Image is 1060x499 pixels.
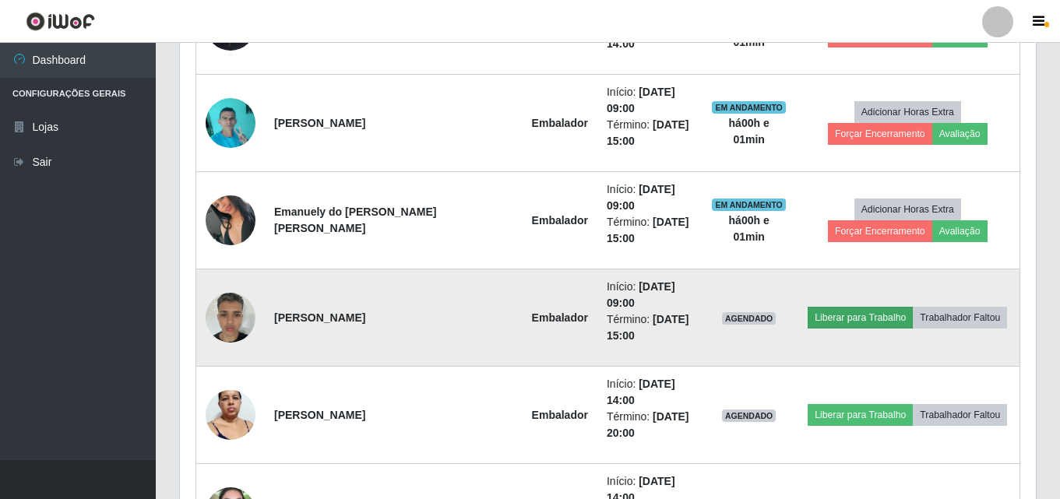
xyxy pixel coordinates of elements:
[808,404,913,426] button: Liberar para Trabalho
[828,123,932,145] button: Forçar Encerramento
[932,123,988,145] button: Avaliação
[274,409,365,421] strong: [PERSON_NAME]
[607,378,675,406] time: [DATE] 14:00
[607,117,693,149] li: Término:
[607,183,675,212] time: [DATE] 09:00
[607,84,693,117] li: Início:
[532,409,588,421] strong: Embalador
[607,279,693,311] li: Início:
[607,311,693,344] li: Término:
[828,220,932,242] button: Forçar Encerramento
[206,381,255,448] img: 1701877774523.jpeg
[854,101,961,123] button: Adicionar Horas Extra
[607,409,693,441] li: Término:
[206,284,255,350] img: 1753187317343.jpeg
[206,90,255,156] img: 1699884729750.jpeg
[607,376,693,409] li: Início:
[729,19,769,48] strong: há 01 h e 01 min
[607,181,693,214] li: Início:
[854,199,961,220] button: Adicionar Horas Extra
[913,307,1007,329] button: Trabalhador Faltou
[712,101,786,114] span: EM ANDAMENTO
[532,117,588,129] strong: Embalador
[722,409,777,422] span: AGENDADO
[532,311,588,324] strong: Embalador
[808,307,913,329] button: Liberar para Trabalho
[274,117,365,129] strong: [PERSON_NAME]
[722,312,777,325] span: AGENDADO
[607,280,675,309] time: [DATE] 09:00
[913,404,1007,426] button: Trabalhador Faltou
[729,214,769,243] strong: há 00 h e 01 min
[206,176,255,265] img: 1752532469531.jpeg
[26,12,95,31] img: CoreUI Logo
[729,117,769,146] strong: há 00 h e 01 min
[932,220,988,242] button: Avaliação
[607,214,693,247] li: Término:
[712,199,786,211] span: EM ANDAMENTO
[532,214,588,227] strong: Embalador
[274,206,436,234] strong: Emanuely do [PERSON_NAME] [PERSON_NAME]
[607,86,675,114] time: [DATE] 09:00
[274,311,365,324] strong: [PERSON_NAME]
